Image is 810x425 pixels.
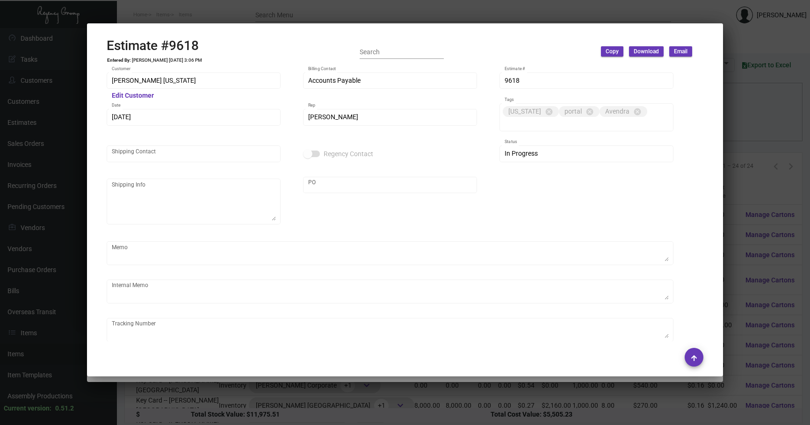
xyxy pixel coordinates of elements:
button: Copy [601,46,623,57]
mat-icon: cancel [633,108,642,116]
mat-chip: portal [559,106,600,117]
mat-chip: Avendra [600,106,647,117]
button: Download [629,46,664,57]
button: Email [669,46,692,57]
mat-chip: [US_STATE] [503,106,559,117]
mat-icon: cancel [545,108,553,116]
mat-hint: Edit Customer [112,92,154,100]
span: In Progress [505,150,538,157]
div: 0.51.2 [55,403,74,413]
mat-icon: cancel [586,108,594,116]
span: Regency Contact [324,148,373,159]
span: Copy [606,48,619,56]
h2: Estimate #9618 [107,38,202,54]
td: Entered By: [107,58,131,63]
span: Email [674,48,687,56]
span: Download [634,48,659,56]
div: Current version: [4,403,51,413]
td: [PERSON_NAME] [DATE] 3:06 PM [131,58,202,63]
